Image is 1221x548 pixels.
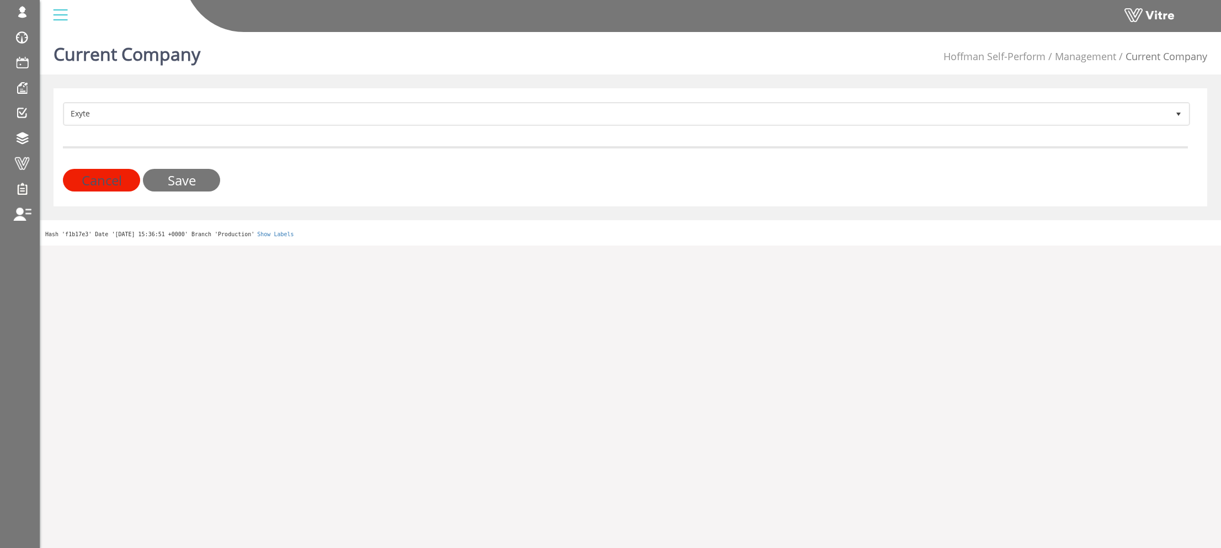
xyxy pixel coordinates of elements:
span: Exyte [65,104,1169,124]
h1: Current Company [54,28,200,75]
a: Hoffman Self-Perform [943,50,1046,63]
input: Cancel [63,169,140,191]
a: Show Labels [257,231,294,237]
li: Management [1046,50,1116,64]
li: Current Company [1116,50,1207,64]
input: Save [143,169,220,191]
span: select [1169,104,1188,124]
span: Hash 'f1b17e3' Date '[DATE] 15:36:51 +0000' Branch 'Production' [45,231,254,237]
